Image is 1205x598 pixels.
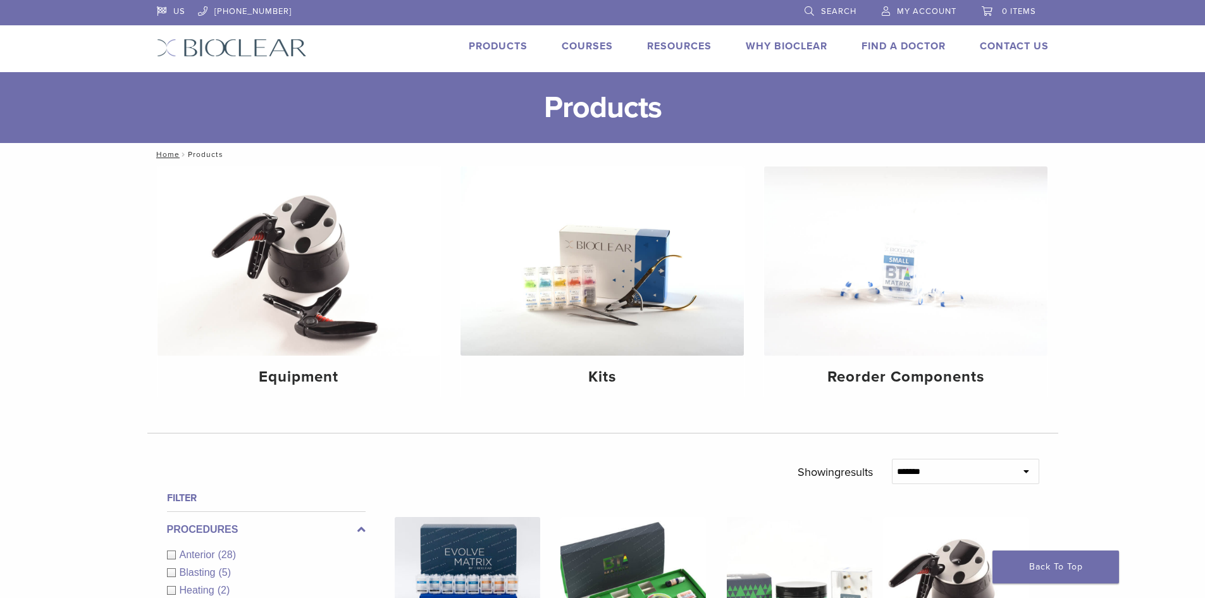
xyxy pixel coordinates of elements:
a: Home [152,150,180,159]
h4: Kits [471,366,734,389]
img: Bioclear [157,39,307,57]
a: Reorder Components [764,166,1047,397]
label: Procedures [167,522,366,537]
span: (2) [218,585,230,595]
h4: Equipment [168,366,431,389]
span: / [180,151,188,158]
img: Kits [460,166,744,356]
a: Why Bioclear [746,40,827,53]
a: Back To Top [992,551,1119,583]
span: Heating [180,585,218,595]
span: My Account [897,6,956,16]
h4: Filter [167,490,366,506]
nav: Products [147,143,1058,166]
span: Blasting [180,567,219,578]
span: Anterior [180,549,218,560]
img: Equipment [158,166,441,356]
span: 0 items [1002,6,1036,16]
a: Resources [647,40,712,53]
span: (28) [218,549,236,560]
a: Find A Doctor [862,40,946,53]
a: Courses [562,40,613,53]
span: (5) [218,567,231,578]
p: Showing results [798,459,873,485]
a: Contact Us [980,40,1049,53]
a: Kits [460,166,744,397]
a: Products [469,40,528,53]
span: Search [821,6,856,16]
h4: Reorder Components [774,366,1037,389]
a: Equipment [158,166,441,397]
img: Reorder Components [764,166,1047,356]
